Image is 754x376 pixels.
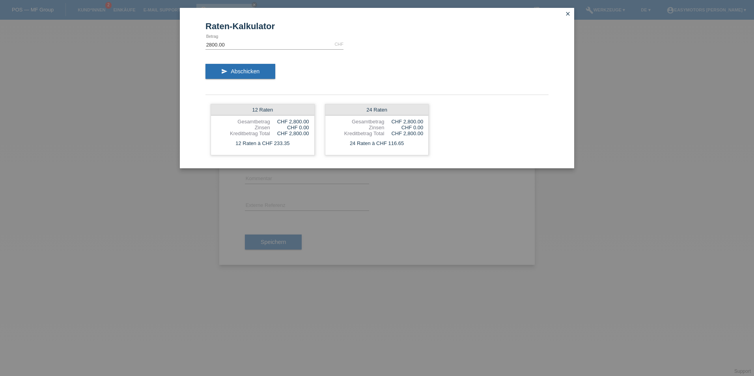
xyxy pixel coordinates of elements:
[563,10,573,19] a: close
[216,125,270,130] div: Zinsen
[211,138,314,149] div: 12 Raten à CHF 233.35
[270,130,309,136] div: CHF 2,800.00
[330,119,384,125] div: Gesamtbetrag
[216,130,270,136] div: Kreditbetrag Total
[325,104,429,115] div: 24 Raten
[211,104,314,115] div: 12 Raten
[334,42,343,47] div: CHF
[565,11,571,17] i: close
[384,130,423,136] div: CHF 2,800.00
[270,119,309,125] div: CHF 2,800.00
[330,130,384,136] div: Kreditbetrag Total
[384,125,423,130] div: CHF 0.00
[330,125,384,130] div: Zinsen
[270,125,309,130] div: CHF 0.00
[231,68,259,74] span: Abschicken
[205,21,549,31] h1: Raten-Kalkulator
[325,138,429,149] div: 24 Raten à CHF 116.65
[221,68,228,74] i: send
[205,64,275,79] button: send Abschicken
[216,119,270,125] div: Gesamtbetrag
[384,119,423,125] div: CHF 2,800.00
